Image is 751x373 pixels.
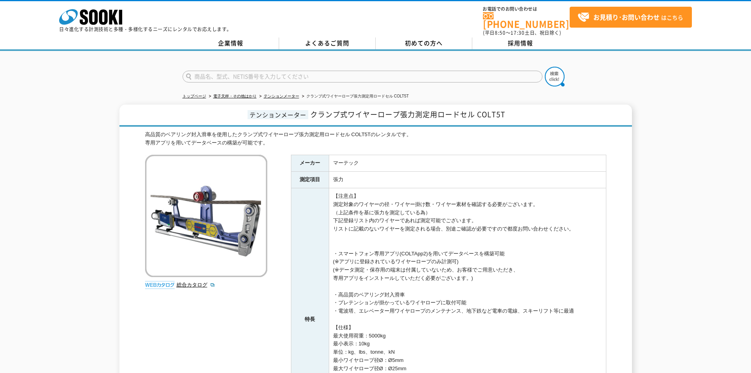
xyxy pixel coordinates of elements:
input: 商品名、型式、NETIS番号を入力してください [183,71,542,82]
p: 日々進化する計測技術と多種・多様化するニーズにレンタルでお応えします。 [59,27,232,32]
li: クランプ式ワイヤーロープ張力測定用ロードセル COLT5T [300,92,409,101]
div: 高品質のベアリング封入滑車を使用したクランプ式ワイヤーロープ張力測定用ロードセル COLT5Tのレンタルです。 専用アプリを用いてデータベースの構築が可能です。 [145,131,606,147]
strong: お見積り･お問い合わせ [593,12,660,22]
a: 総合カタログ [177,282,215,288]
span: クランプ式ワイヤーロープ張力測定用ロードセル COLT5T [310,109,505,120]
span: 8:50 [495,29,506,36]
a: 採用情報 [472,37,569,49]
td: 張力 [329,172,606,188]
span: 初めての方へ [405,39,443,47]
img: btn_search.png [545,67,565,86]
a: よくあるご質問 [279,37,376,49]
img: webカタログ [145,281,175,289]
a: 電子天秤・その他はかり [213,94,257,98]
td: マーテック [329,155,606,172]
a: [PHONE_NUMBER] [483,12,570,28]
span: 17:30 [511,29,525,36]
th: メーカー [291,155,329,172]
span: お電話でのお問い合わせは [483,7,570,11]
span: はこちら [578,11,683,23]
a: 企業情報 [183,37,279,49]
span: テンションメーター [248,110,308,119]
a: テンションメーター [264,94,299,98]
th: 測定項目 [291,172,329,188]
span: (平日 ～ 土日、祝日除く) [483,29,561,36]
a: トップページ [183,94,206,98]
a: お見積り･お問い合わせはこちら [570,7,692,28]
a: 初めての方へ [376,37,472,49]
img: クランプ式ワイヤーロープ張力測定用ロードセル COLT5T [145,155,267,277]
